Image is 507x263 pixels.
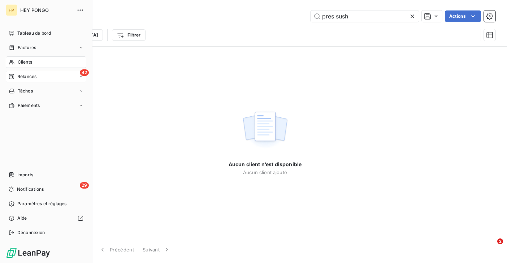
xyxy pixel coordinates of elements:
span: Tâches [18,88,33,94]
span: Paiements [18,102,40,109]
img: Logo LeanPay [6,247,51,259]
a: Tâches [6,85,86,97]
button: Actions [445,10,481,22]
button: Filtrer [112,29,145,41]
a: Factures [6,42,86,53]
a: Aide [6,212,86,224]
span: Déconnexion [17,229,45,236]
a: Imports [6,169,86,181]
span: Notifications [17,186,44,193]
span: Aucun client n’est disponible [229,161,302,168]
div: HP [6,4,17,16]
span: Aide [17,215,27,221]
span: Factures [18,44,36,51]
iframe: Intercom live chat [482,238,500,256]
span: Tableau de bord [17,30,51,36]
span: 29 [80,182,89,189]
button: Suivant [138,242,175,257]
input: Rechercher [311,10,419,22]
span: Imports [17,172,33,178]
img: empty state [242,108,288,152]
span: Paramètres et réglages [17,201,66,207]
a: Tableau de bord [6,27,86,39]
span: HEY PONGO [20,7,72,13]
span: 2 [497,238,503,244]
button: Précédent [95,242,138,257]
a: 42Relances [6,71,86,82]
a: Paiements [6,100,86,111]
span: 42 [80,69,89,76]
span: Relances [17,73,36,80]
span: Clients [18,59,32,65]
span: Aucun client ajouté [243,169,287,175]
a: Paramètres et réglages [6,198,86,210]
a: Clients [6,56,86,68]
